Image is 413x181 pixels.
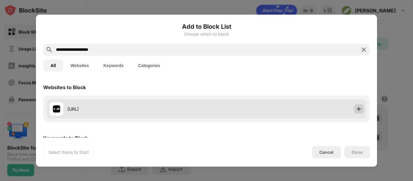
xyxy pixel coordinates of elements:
button: Websites [63,59,96,71]
button: Categories [131,59,167,71]
div: Choose which to block [43,31,370,36]
h6: Add to Block List [43,22,370,31]
div: Done [352,150,363,154]
img: favicons [53,105,60,112]
img: search.svg [46,46,53,53]
button: Keywords [96,59,131,71]
img: search-close [360,46,367,53]
div: [URL] [67,106,207,112]
button: All [43,59,63,71]
div: Select Items to Start [48,149,89,155]
div: Keywords to Block [43,135,88,141]
div: Websites to Block [43,84,86,90]
div: Cancel [319,150,333,155]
